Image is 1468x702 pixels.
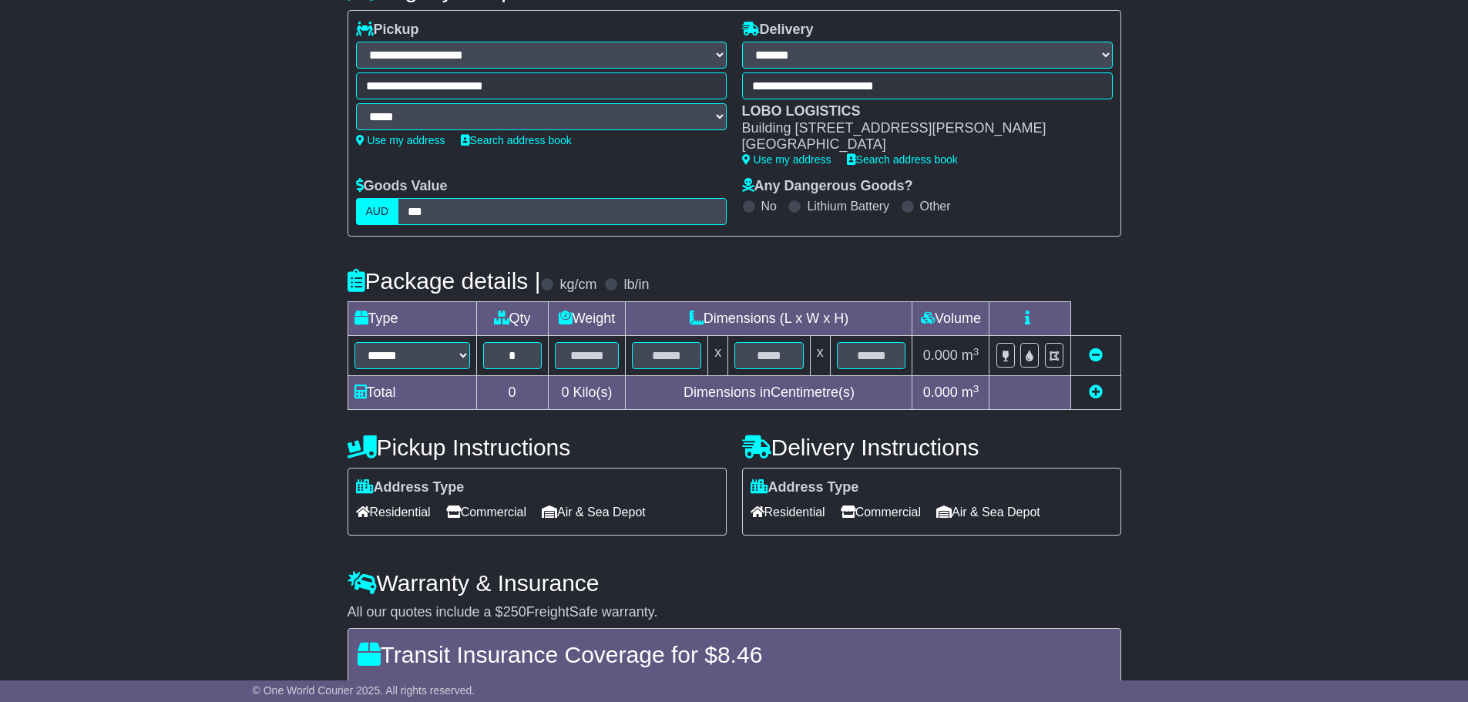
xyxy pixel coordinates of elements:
[742,178,913,195] label: Any Dangerous Goods?
[742,435,1121,460] h4: Delivery Instructions
[446,500,526,524] span: Commercial
[761,199,777,213] label: No
[962,385,979,400] span: m
[356,198,399,225] label: AUD
[973,346,979,358] sup: 3
[348,604,1121,621] div: All our quotes include a $ FreightSafe warranty.
[559,277,596,294] label: kg/cm
[912,302,989,336] td: Volume
[742,22,814,39] label: Delivery
[962,348,979,363] span: m
[356,134,445,146] a: Use my address
[356,178,448,195] label: Goods Value
[923,348,958,363] span: 0.000
[1089,348,1103,363] a: Remove this item
[810,336,830,376] td: x
[348,376,476,410] td: Total
[742,136,1097,153] div: [GEOGRAPHIC_DATA]
[708,336,728,376] td: x
[348,268,541,294] h4: Package details |
[717,642,762,667] span: 8.46
[841,500,921,524] span: Commercial
[348,570,1121,596] h4: Warranty & Insurance
[548,376,626,410] td: Kilo(s)
[253,684,475,697] span: © One World Courier 2025. All rights reserved.
[356,500,431,524] span: Residential
[1089,385,1103,400] a: Add new item
[751,500,825,524] span: Residential
[548,302,626,336] td: Weight
[348,435,727,460] h4: Pickup Instructions
[542,500,646,524] span: Air & Sea Depot
[503,604,526,620] span: 250
[920,199,951,213] label: Other
[348,302,476,336] td: Type
[742,103,1097,120] div: LOBO LOGISTICS
[923,385,958,400] span: 0.000
[356,22,419,39] label: Pickup
[751,479,859,496] label: Address Type
[561,385,569,400] span: 0
[626,376,912,410] td: Dimensions in Centimetre(s)
[973,383,979,395] sup: 3
[461,134,572,146] a: Search address book
[358,642,1111,667] h4: Transit Insurance Coverage for $
[626,302,912,336] td: Dimensions (L x W x H)
[742,120,1097,137] div: Building [STREET_ADDRESS][PERSON_NAME]
[936,500,1040,524] span: Air & Sea Depot
[476,302,548,336] td: Qty
[356,479,465,496] label: Address Type
[742,153,831,166] a: Use my address
[807,199,889,213] label: Lithium Battery
[847,153,958,166] a: Search address book
[476,376,548,410] td: 0
[623,277,649,294] label: lb/in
